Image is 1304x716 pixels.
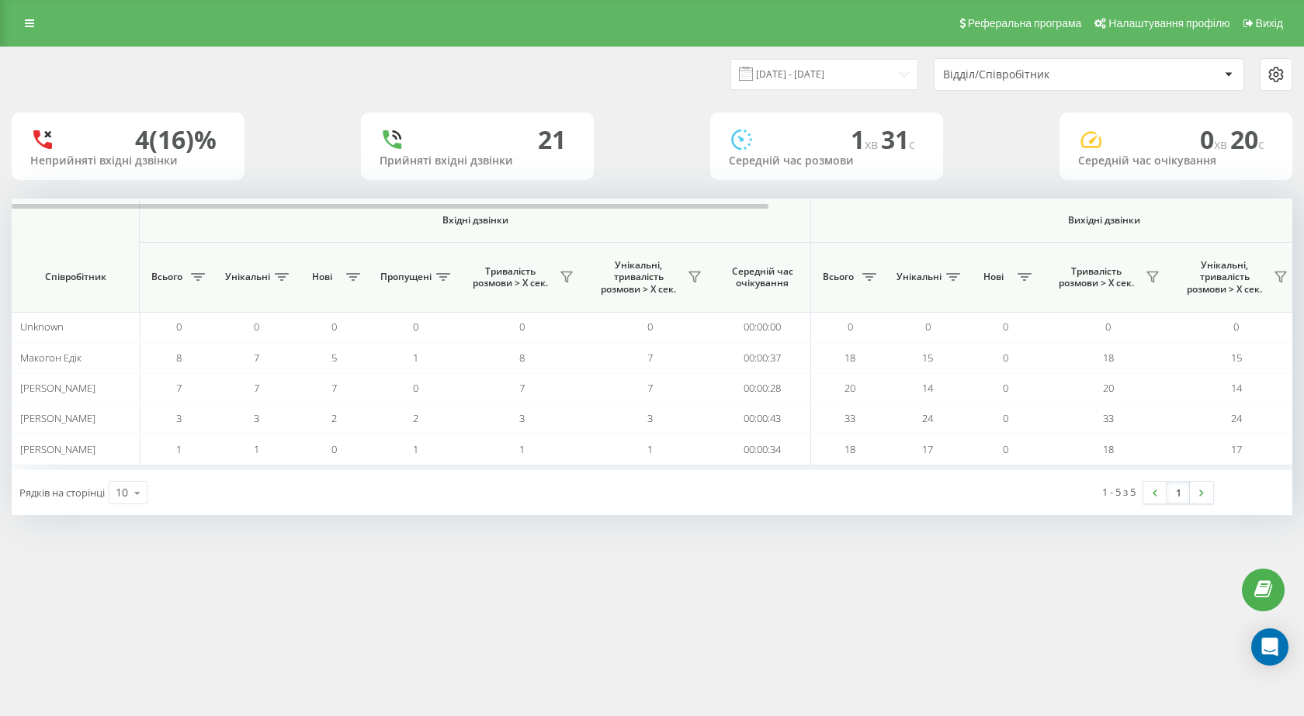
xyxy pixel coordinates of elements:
div: Open Intercom Messenger [1251,628,1288,666]
td: 00:00:37 [714,342,811,372]
span: 7 [331,381,337,395]
span: 2 [331,411,337,425]
span: 1 [519,442,525,456]
span: Пропущені [380,271,432,283]
span: 0 [1003,381,1008,395]
span: 15 [922,351,933,365]
span: 24 [922,411,933,425]
span: Унікальні, тривалість розмови > Х сек. [1180,259,1269,296]
span: 33 [1103,411,1114,425]
span: Макогон Едік [20,351,81,365]
span: 7 [647,381,653,395]
span: Тривалість розмови > Х сек. [1052,265,1141,289]
span: 14 [922,381,933,395]
span: 33 [844,411,855,425]
td: 00:00:28 [714,373,811,403]
span: 3 [519,411,525,425]
span: Рядків на сторінці [19,486,105,500]
span: 18 [1103,351,1114,365]
span: Унікальні [896,271,942,283]
span: хв [865,136,881,153]
span: 7 [254,381,259,395]
td: 00:00:00 [714,312,811,342]
span: 0 [1003,411,1008,425]
span: 17 [922,442,933,456]
div: Середній час розмови [729,154,924,168]
span: 3 [254,411,259,425]
span: Реферальна програма [968,17,1082,29]
span: 0 [1105,320,1111,334]
div: Прийняті вхідні дзвінки [380,154,575,168]
div: 10 [116,485,128,500]
span: 0 [1233,320,1239,334]
span: Всього [819,271,858,283]
span: 20 [1230,123,1264,156]
span: хв [1214,136,1230,153]
span: 1 [254,442,259,456]
span: 7 [647,351,653,365]
span: 0 [254,320,259,334]
span: 1 [851,123,881,156]
span: 0 [413,381,418,395]
span: Співробітник [25,271,126,283]
div: 21 [538,125,566,154]
div: 4 (16)% [135,125,217,154]
span: 0 [413,320,418,334]
span: 14 [1231,381,1242,395]
span: 2 [413,411,418,425]
div: Неприйняті вхідні дзвінки [30,154,226,168]
span: 0 [925,320,931,334]
span: 0 [519,320,525,334]
span: 5 [331,351,337,365]
span: c [909,136,915,153]
td: 00:00:34 [714,434,811,464]
span: [PERSON_NAME] [20,411,95,425]
span: 24 [1231,411,1242,425]
span: 1 [413,442,418,456]
div: Середній час очікування [1078,154,1274,168]
span: 3 [176,411,182,425]
span: Unknown [20,320,64,334]
span: c [1258,136,1264,153]
span: Середній час очікування [726,265,799,289]
span: 0 [1003,351,1008,365]
span: Нові [974,271,1013,283]
span: 1 [647,442,653,456]
span: 8 [176,351,182,365]
span: 31 [881,123,915,156]
a: 1 [1167,482,1190,503]
span: Налаштування профілю [1108,17,1229,29]
div: Відділ/Співробітник [943,68,1129,81]
span: 0 [331,442,337,456]
span: Унікальні, тривалість розмови > Х сек. [594,259,683,296]
span: 7 [254,351,259,365]
span: 3 [647,411,653,425]
span: 8 [519,351,525,365]
span: 1 [413,351,418,365]
span: 7 [519,381,525,395]
span: 18 [1103,442,1114,456]
span: [PERSON_NAME] [20,381,95,395]
span: 20 [1103,381,1114,395]
span: 15 [1231,351,1242,365]
span: 0 [331,320,337,334]
span: 0 [176,320,182,334]
span: 17 [1231,442,1242,456]
span: 20 [844,381,855,395]
span: [PERSON_NAME] [20,442,95,456]
span: Унікальні [225,271,270,283]
span: 0 [1003,320,1008,334]
span: 0 [647,320,653,334]
span: 0 [1003,442,1008,456]
span: Всього [147,271,186,283]
span: 18 [844,351,855,365]
span: Тривалість розмови > Х сек. [466,265,555,289]
span: Нові [303,271,342,283]
span: Вихід [1256,17,1283,29]
td: 00:00:43 [714,403,811,434]
span: 7 [176,381,182,395]
span: 0 [1200,123,1230,156]
span: Вхідні дзвінки [180,214,770,227]
span: 1 [176,442,182,456]
span: 18 [844,442,855,456]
